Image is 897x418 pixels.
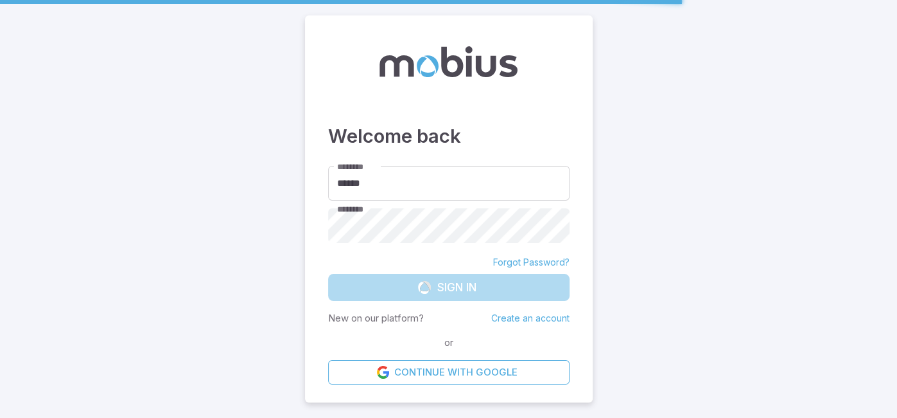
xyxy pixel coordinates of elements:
[328,311,424,325] p: New on our platform?
[441,336,457,350] span: or
[328,122,570,150] h3: Welcome back
[491,313,570,323] a: Create an account
[328,360,570,385] a: Continue with Google
[493,256,570,269] a: Forgot Password?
